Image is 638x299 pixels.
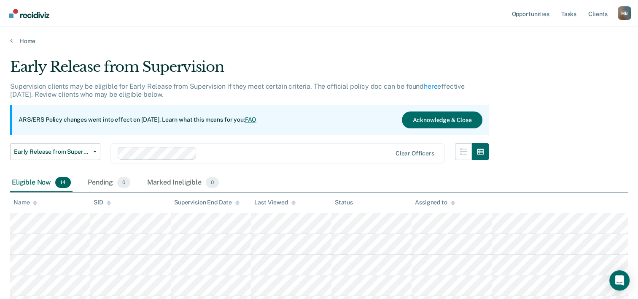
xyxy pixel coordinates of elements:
img: Recidiviz [9,9,49,18]
div: Clear officers [396,150,434,157]
p: Supervision clients may be eligible for Early Release from Supervision if they meet certain crite... [10,82,465,98]
button: Profile dropdown button [618,6,631,20]
span: 0 [117,177,130,188]
div: Last Viewed [254,199,295,206]
a: FAQ [245,116,257,123]
div: Name [13,199,37,206]
div: M B [618,6,631,20]
button: Early Release from Supervision [10,143,100,160]
div: Status [335,199,353,206]
span: Early Release from Supervision [14,148,90,155]
div: Open Intercom Messenger [609,270,630,291]
div: Marked Ineligible0 [145,174,221,192]
div: Supervision End Date [174,199,240,206]
span: 14 [55,177,71,188]
a: Home [10,37,628,45]
div: Assigned to [415,199,455,206]
div: SID [94,199,111,206]
span: 0 [206,177,219,188]
div: Pending0 [86,174,132,192]
a: here [424,82,437,90]
button: Acknowledge & Close [402,111,482,128]
div: Early Release from Supervision [10,58,489,82]
p: ARS/ERS Policy changes went into effect on [DATE]. Learn what this means for you: [19,116,256,124]
div: Eligible Now14 [10,174,73,192]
